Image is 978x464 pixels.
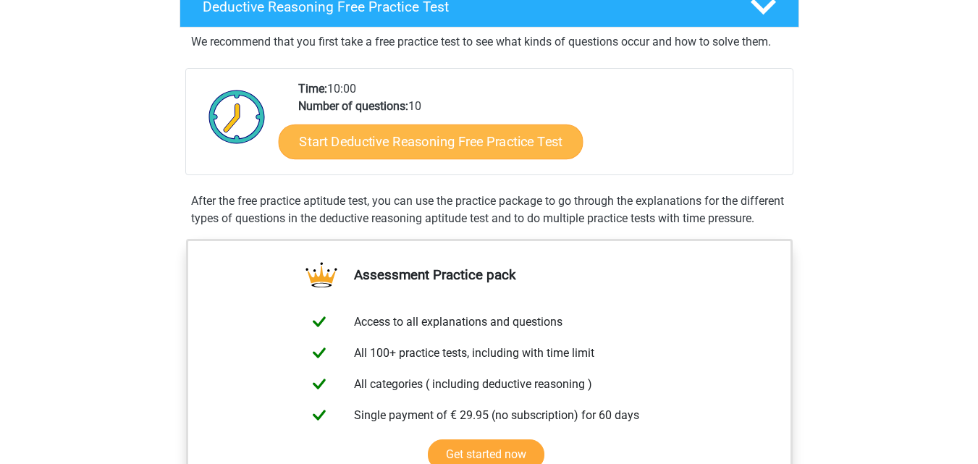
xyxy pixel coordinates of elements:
[185,193,793,227] div: After the free practice aptitude test, you can use the practice package to go through the explana...
[191,33,788,51] p: We recommend that you first take a free practice test to see what kinds of questions occur and ho...
[278,124,583,159] a: Start Deductive Reasoning Free Practice Test
[201,80,274,153] img: Clock
[287,80,792,174] div: 10:00 10
[298,99,408,113] b: Number of questions:
[298,82,327,96] b: Time:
